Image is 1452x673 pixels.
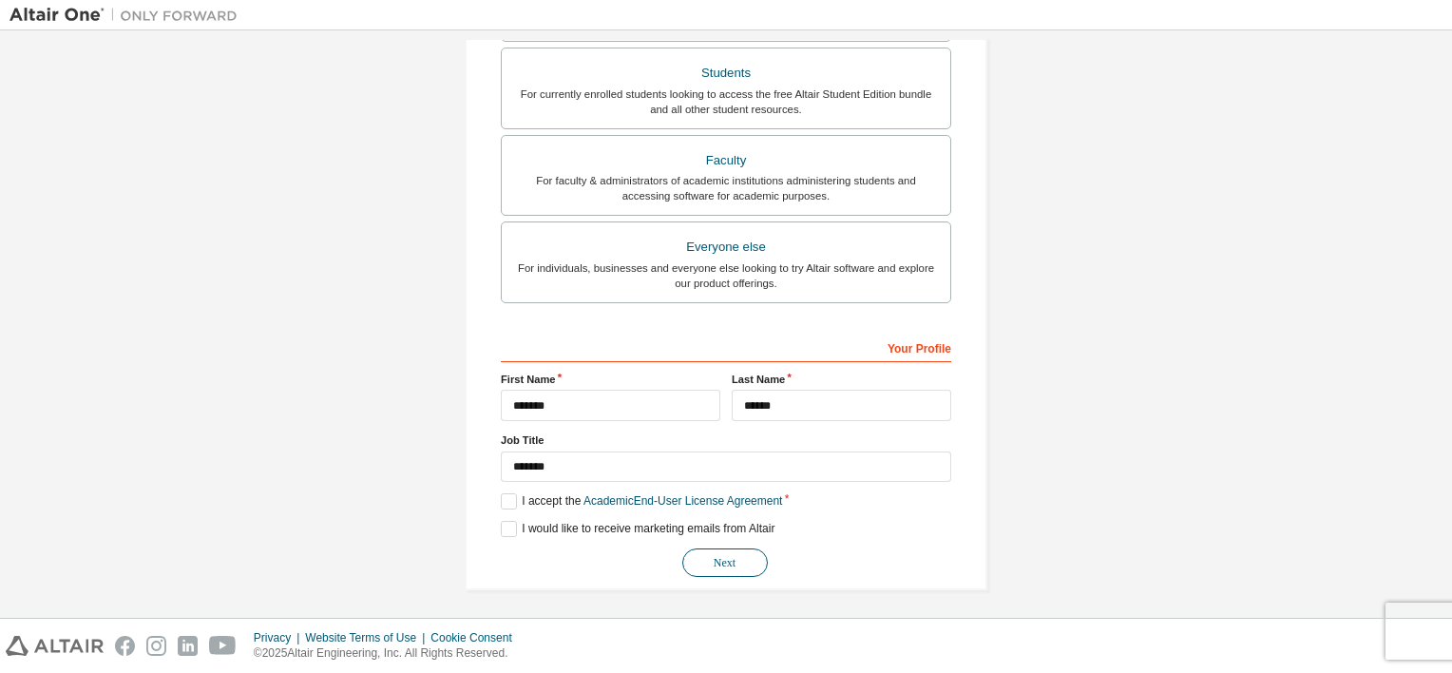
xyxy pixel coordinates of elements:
[501,332,951,362] div: Your Profile
[146,636,166,656] img: instagram.svg
[305,630,430,645] div: Website Terms of Use
[254,630,305,645] div: Privacy
[501,372,720,387] label: First Name
[178,636,198,656] img: linkedin.svg
[501,521,774,537] label: I would like to receive marketing emails from Altair
[513,260,939,291] div: For individuals, businesses and everyone else looking to try Altair software and explore our prod...
[209,636,237,656] img: youtube.svg
[430,630,523,645] div: Cookie Consent
[513,173,939,203] div: For faculty & administrators of academic institutions administering students and accessing softwa...
[513,87,939,117] div: For currently enrolled students looking to access the free Altair Student Edition bundle and all ...
[513,234,939,260] div: Everyone else
[682,548,768,577] button: Next
[513,60,939,87] div: Students
[583,494,782,508] a: Academic End-User License Agreement
[501,493,782,510] label: I accept the
[501,433,951,448] label: Job Title
[732,372,951,387] label: Last Name
[10,6,247,25] img: Altair One
[6,636,104,656] img: altair_logo.svg
[254,645,524,662] p: © 2025 Altair Engineering, Inc. All Rights Reserved.
[115,636,135,656] img: facebook.svg
[513,147,939,174] div: Faculty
